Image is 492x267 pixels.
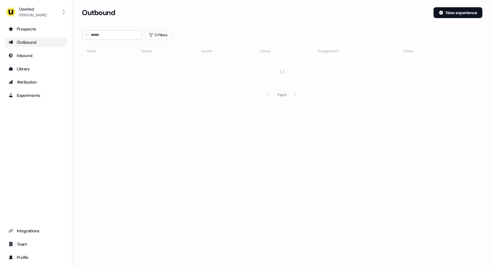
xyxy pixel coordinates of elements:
[434,7,482,18] button: New experience
[5,226,67,236] a: Go to integrations
[8,92,64,98] div: Experiments
[5,77,67,87] a: Go to attribution
[8,254,64,260] div: Profile
[8,52,64,59] div: Inbound
[5,64,67,74] a: Go to templates
[8,39,64,45] div: Outbound
[8,26,64,32] div: Prospects
[5,24,67,34] a: Go to prospects
[5,37,67,47] a: Go to outbound experience
[5,253,67,262] a: Go to profile
[19,6,46,12] div: Userled
[19,12,46,18] div: [PERSON_NAME]
[8,241,64,247] div: Team
[5,91,67,100] a: Go to experiments
[5,51,67,60] a: Go to Inbound
[8,79,64,85] div: Attribution
[145,30,171,40] button: 0 Filters
[5,239,67,249] a: Go to team
[8,228,64,234] div: Integrations
[5,5,67,19] button: Userled[PERSON_NAME]
[8,66,64,72] div: Library
[82,8,115,17] h3: Outbound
